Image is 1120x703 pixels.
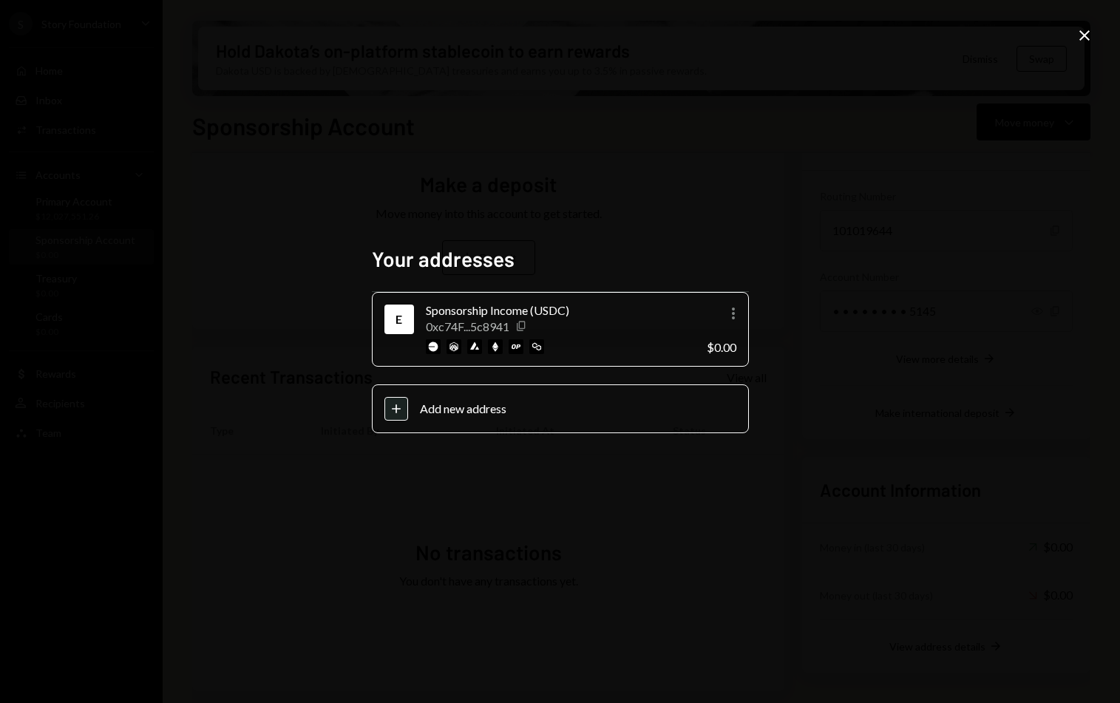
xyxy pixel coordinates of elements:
div: Add new address [420,401,736,415]
img: avalanche-mainnet [467,339,482,354]
button: Add new address [372,384,749,433]
div: $0.00 [707,340,736,354]
img: polygon-mainnet [529,339,544,354]
h2: Your addresses [372,245,749,274]
div: 0xc74F...5c8941 [426,319,509,333]
div: Sponsorship Income (USDC) [426,302,695,319]
img: optimism-mainnet [509,339,523,354]
img: arbitrum-mainnet [447,339,461,354]
img: base-mainnet [426,339,441,354]
div: Ethereum [387,308,411,331]
img: ethereum-mainnet [488,339,503,354]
